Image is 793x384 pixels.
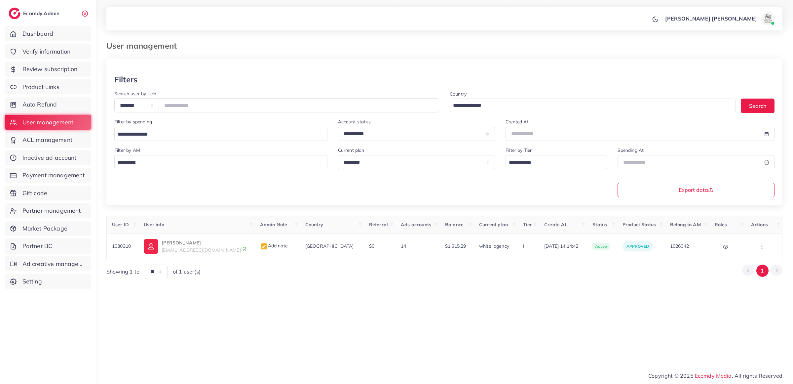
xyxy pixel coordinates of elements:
[5,150,91,165] a: Inactive ad account
[9,8,20,19] img: logo
[626,244,649,249] span: approved
[162,239,241,247] p: [PERSON_NAME]
[479,222,508,228] span: Current plan
[260,242,268,250] img: admin_note.cdd0b510.svg
[22,242,53,250] span: Partner BC
[445,243,466,249] span: $1,615.29
[22,224,67,233] span: Market Package
[5,168,91,183] a: Payment management
[5,62,91,77] a: Review subscription
[338,118,371,125] label: Account status
[173,268,201,276] span: of 1 user(s)
[5,26,91,41] a: Dashboard
[22,83,59,91] span: Product Links
[751,222,768,228] span: Actions
[506,155,607,169] div: Search for option
[22,260,86,268] span: Ad creative management
[507,158,598,168] input: Search for option
[695,372,732,379] a: Ecomdy Media
[22,29,53,38] span: Dashboard
[5,44,91,59] a: Verify information
[623,222,656,228] span: Product Status
[115,158,319,168] input: Search for option
[5,186,91,201] a: Gift code
[742,265,782,277] ul: Pagination
[369,243,374,249] span: $0
[761,12,774,25] img: avatar
[114,147,140,153] label: Filter by AM
[144,239,158,254] img: ic-user-info.36bf1079.svg
[260,222,287,228] span: Admin Note
[670,222,701,228] span: Belong to AM
[506,147,532,153] label: Filter by Tier
[106,41,182,51] h3: User management
[5,256,91,272] a: Ad creative management
[450,91,467,97] label: Country
[112,243,131,249] span: 1030310
[106,268,139,276] span: Showing 1 to
[715,222,727,228] span: Roles
[22,153,77,162] span: Inactive ad account
[9,8,61,19] a: logoEcomdy Admin
[22,171,85,180] span: Payment management
[523,222,532,228] span: Tier
[115,129,319,140] input: Search for option
[401,243,406,249] span: 14
[369,222,388,228] span: Referral
[544,222,566,228] span: Create At
[544,243,582,249] span: [DATE] 14:14:42
[22,277,42,286] span: Setting
[5,221,91,236] a: Market Package
[451,101,727,111] input: Search for option
[144,239,249,253] a: [PERSON_NAME][EMAIL_ADDRESS][DOMAIN_NAME]
[305,222,323,228] span: Country
[5,132,91,148] a: ACL management
[114,155,327,169] div: Search for option
[162,247,241,253] span: [EMAIL_ADDRESS][DOMAIN_NAME]
[23,10,61,17] h2: Ecomdy Admin
[22,136,72,144] span: ACL management
[22,189,47,197] span: Gift code
[114,90,156,97] label: Search user by field
[22,118,73,127] span: User management
[445,222,464,228] span: Balance
[450,99,736,112] div: Search for option
[741,99,774,113] button: Search
[648,372,782,380] span: Copyright © 2025
[260,243,288,249] span: Add note
[670,243,689,249] span: 1026042
[5,274,91,289] a: Setting
[5,238,91,254] a: Partner BC
[618,147,644,153] label: Spending At
[5,79,91,95] a: Product Links
[144,222,164,228] span: User info
[618,183,775,197] button: Export data
[479,243,509,249] span: white_agency
[732,372,782,380] span: , All rights Reserved
[401,222,431,228] span: Ads accounts
[112,222,129,228] span: User ID
[242,247,247,251] img: 9CAL8B2pu8EFxCJHYAAAAldEVYdGRhdGU6Y3JlYXRlADIwMjItMTItMDlUMDQ6NTg6MzkrMDA6MDBXSlgLAAAAJXRFWHRkYXR...
[5,203,91,218] a: Partner management
[5,97,91,112] a: Auto Refund
[592,222,607,228] span: Status
[679,187,713,192] span: Export data
[114,127,327,141] div: Search for option
[338,147,364,153] label: Current plan
[114,118,152,125] label: Filter by spending
[305,243,354,249] span: [GEOGRAPHIC_DATA]
[661,12,777,25] a: [PERSON_NAME] [PERSON_NAME]avatar
[22,65,78,73] span: Review subscription
[506,118,529,125] label: Created At
[592,243,610,250] span: active
[22,47,71,56] span: Verify information
[665,15,757,22] p: [PERSON_NAME] [PERSON_NAME]
[114,75,137,84] h3: Filters
[22,100,57,109] span: Auto Refund
[5,115,91,130] a: User management
[22,206,81,215] span: Partner management
[756,265,769,277] button: Go to page 1
[523,243,524,249] span: I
